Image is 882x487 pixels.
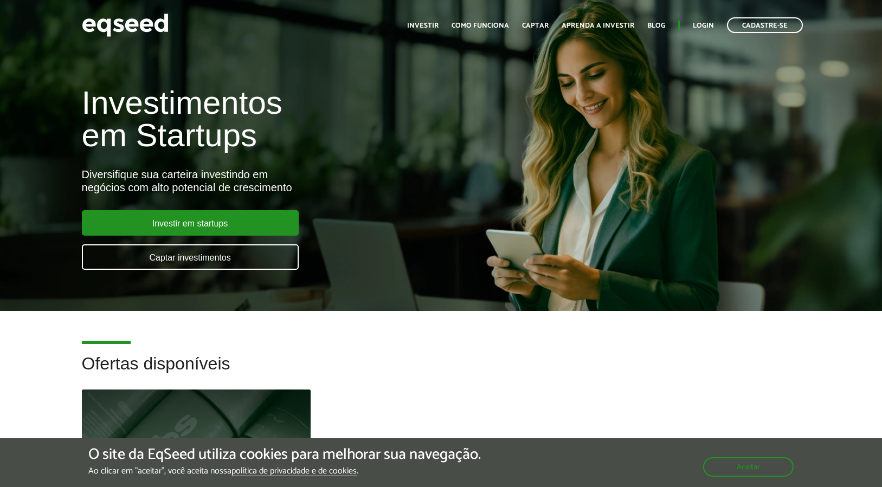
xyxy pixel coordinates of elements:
[88,446,481,463] h5: O site da EqSeed utiliza cookies para melhorar sua navegação.
[452,22,509,29] a: Como funciona
[82,244,299,270] a: Captar investimentos
[522,22,549,29] a: Captar
[647,22,665,29] a: Blog
[82,87,507,152] h1: Investimentos em Startups
[82,210,299,236] a: Investir em startups
[88,466,481,476] p: Ao clicar em "aceitar", você aceita nossa .
[693,22,714,29] a: Login
[82,11,169,40] img: EqSeed
[562,22,634,29] a: Aprenda a investir
[727,17,803,33] a: Cadastre-se
[82,354,801,389] h2: Ofertas disponíveis
[231,467,357,476] a: política de privacidade e de cookies
[703,457,794,477] button: Aceitar
[407,22,439,29] a: Investir
[82,168,507,194] div: Diversifique sua carteira investindo em negócios com alto potencial de crescimento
